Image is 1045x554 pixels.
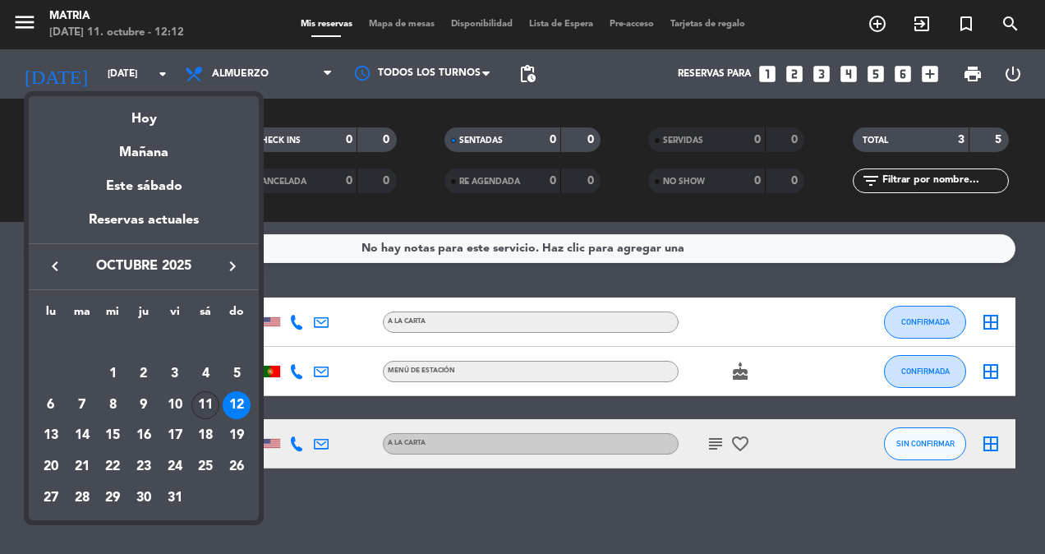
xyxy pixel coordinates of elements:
td: 23 de octubre de 2025 [128,451,159,482]
td: 4 de octubre de 2025 [191,358,222,390]
div: 10 [161,391,189,419]
td: 18 de octubre de 2025 [191,420,222,451]
div: 12 [223,391,251,419]
div: 29 [99,484,127,512]
td: 28 de octubre de 2025 [67,482,98,514]
th: domingo [221,302,252,328]
div: 7 [68,391,96,419]
td: 29 de octubre de 2025 [97,482,128,514]
td: 3 de octubre de 2025 [159,358,191,390]
div: 1 [99,360,127,388]
td: 20 de octubre de 2025 [35,451,67,482]
td: 30 de octubre de 2025 [128,482,159,514]
i: keyboard_arrow_right [223,256,242,276]
div: 27 [37,484,65,512]
td: 6 de octubre de 2025 [35,390,67,421]
td: 14 de octubre de 2025 [67,420,98,451]
div: 18 [191,422,219,450]
div: 24 [161,453,189,481]
th: viernes [159,302,191,328]
td: 22 de octubre de 2025 [97,451,128,482]
td: 13 de octubre de 2025 [35,420,67,451]
div: 15 [99,422,127,450]
div: 9 [130,391,158,419]
div: 2 [130,360,158,388]
div: 11 [191,391,219,419]
td: 26 de octubre de 2025 [221,451,252,482]
div: 26 [223,453,251,481]
td: 2 de octubre de 2025 [128,358,159,390]
span: octubre 2025 [70,256,218,277]
td: 8 de octubre de 2025 [97,390,128,421]
div: 28 [68,484,96,512]
div: 13 [37,422,65,450]
div: 20 [37,453,65,481]
td: 15 de octubre de 2025 [97,420,128,451]
div: 31 [161,484,189,512]
div: 3 [161,360,189,388]
td: 25 de octubre de 2025 [191,451,222,482]
td: 31 de octubre de 2025 [159,482,191,514]
div: 16 [130,422,158,450]
div: 5 [223,360,251,388]
div: 6 [37,391,65,419]
div: 22 [99,453,127,481]
td: 27 de octubre de 2025 [35,482,67,514]
div: Este sábado [29,164,259,210]
th: lunes [35,302,67,328]
td: 1 de octubre de 2025 [97,358,128,390]
td: 16 de octubre de 2025 [128,420,159,451]
div: 4 [191,360,219,388]
div: Reservas actuales [29,210,259,243]
td: 10 de octubre de 2025 [159,390,191,421]
td: 7 de octubre de 2025 [67,390,98,421]
td: 24 de octubre de 2025 [159,451,191,482]
div: 30 [130,484,158,512]
div: 23 [130,453,158,481]
div: 25 [191,453,219,481]
div: Hoy [29,96,259,130]
td: OCT. [35,327,252,358]
div: 8 [99,391,127,419]
td: 11 de octubre de 2025 [191,390,222,421]
div: 21 [68,453,96,481]
div: Mañana [29,130,259,164]
button: keyboard_arrow_left [40,256,70,277]
th: sábado [191,302,222,328]
button: keyboard_arrow_right [218,256,247,277]
th: miércoles [97,302,128,328]
td: 5 de octubre de 2025 [221,358,252,390]
td: 19 de octubre de 2025 [221,420,252,451]
td: 12 de octubre de 2025 [221,390,252,421]
td: 9 de octubre de 2025 [128,390,159,421]
td: 17 de octubre de 2025 [159,420,191,451]
div: 14 [68,422,96,450]
td: 21 de octubre de 2025 [67,451,98,482]
div: 19 [223,422,251,450]
th: martes [67,302,98,328]
th: jueves [128,302,159,328]
i: keyboard_arrow_left [45,256,65,276]
div: 17 [161,422,189,450]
